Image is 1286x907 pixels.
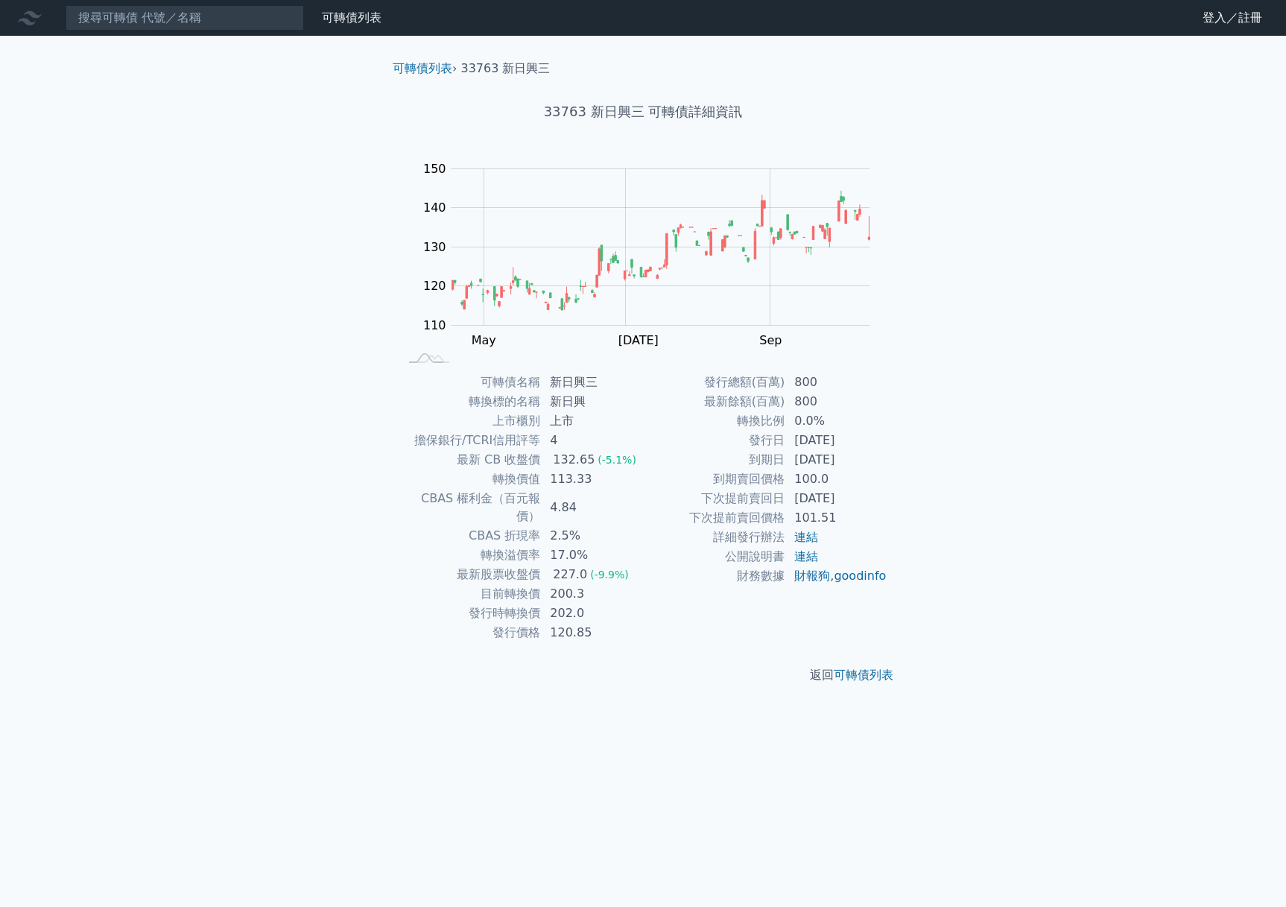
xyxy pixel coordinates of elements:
[590,569,629,581] span: (-9.9%)
[541,411,643,431] td: 上市
[785,489,887,508] td: [DATE]
[399,392,541,411] td: 轉換標的名稱
[322,10,381,25] a: 可轉債列表
[541,526,643,546] td: 2.5%
[423,240,446,254] tspan: 130
[785,566,887,586] td: ,
[399,584,541,604] td: 目前轉換價
[66,5,304,31] input: 搜尋可轉債 代號／名稱
[643,508,785,528] td: 下次提前賣回價格
[643,373,785,392] td: 發行總額(百萬)
[550,566,590,584] div: 227.0
[399,373,541,392] td: 可轉債名稱
[643,392,785,411] td: 最新餘額(百萬)
[399,604,541,623] td: 發行時轉換價
[643,450,785,470] td: 到期日
[643,489,785,508] td: 下次提前賣回日
[785,470,887,489] td: 100.0
[598,454,636,466] span: (-5.1%)
[423,279,446,293] tspan: 120
[618,333,659,347] tspan: [DATE]
[399,526,541,546] td: CBAS 折現率
[550,451,598,469] div: 132.65
[381,101,905,122] h1: 33763 新日興三 可轉債詳細資訊
[423,318,446,332] tspan: 110
[399,470,541,489] td: 轉換價值
[541,489,643,526] td: 4.84
[785,411,887,431] td: 0.0%
[794,530,818,544] a: 連結
[399,489,541,526] td: CBAS 權利金（百元報價）
[643,547,785,566] td: 公開說明書
[785,508,887,528] td: 101.51
[416,162,893,347] g: Chart
[541,546,643,565] td: 17.0%
[785,392,887,411] td: 800
[399,623,541,642] td: 發行價格
[541,604,643,623] td: 202.0
[834,668,893,682] a: 可轉債列表
[461,60,551,78] li: 33763 新日興三
[399,431,541,450] td: 擔保銀行/TCRI信用評等
[794,549,818,563] a: 連結
[541,470,643,489] td: 113.33
[643,470,785,489] td: 到期賣回價格
[399,565,541,584] td: 最新股票收盤價
[643,411,785,431] td: 轉換比例
[399,411,541,431] td: 上市櫃別
[541,431,643,450] td: 4
[399,546,541,565] td: 轉換溢價率
[472,333,496,347] tspan: May
[643,431,785,450] td: 發行日
[794,569,830,583] a: 財報狗
[399,450,541,470] td: 最新 CB 收盤價
[643,566,785,586] td: 財務數據
[541,623,643,642] td: 120.85
[1191,6,1274,30] a: 登入／註冊
[423,162,446,176] tspan: 150
[834,569,886,583] a: goodinfo
[423,200,446,215] tspan: 140
[759,333,782,347] tspan: Sep
[541,584,643,604] td: 200.3
[643,528,785,547] td: 詳細發行辦法
[541,373,643,392] td: 新日興三
[541,392,643,411] td: 新日興
[393,61,452,75] a: 可轉債列表
[785,450,887,470] td: [DATE]
[785,373,887,392] td: 800
[785,431,887,450] td: [DATE]
[381,666,905,684] p: 返回
[393,60,457,78] li: ›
